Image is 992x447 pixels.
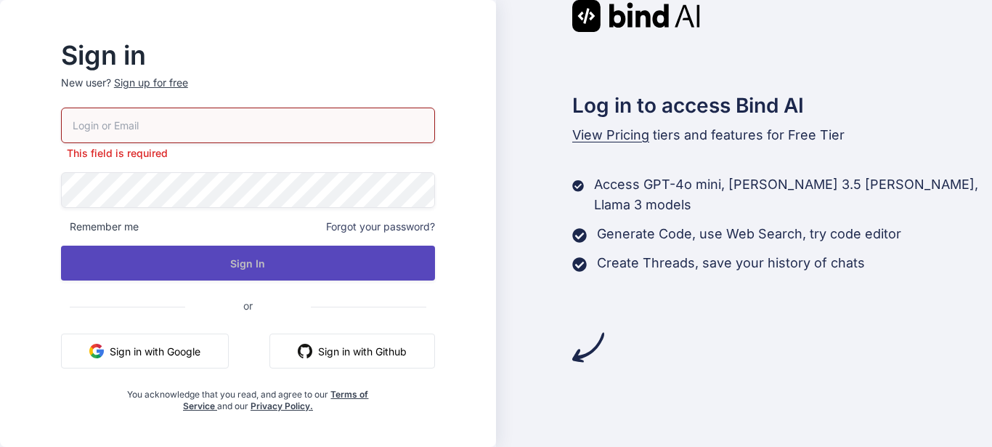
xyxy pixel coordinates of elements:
a: Terms of Service [183,389,369,411]
button: Sign In [61,246,435,281]
p: tiers and features for Free Tier [572,125,992,145]
button: Sign in with Google [61,334,229,369]
p: Access GPT-4o mini, [PERSON_NAME] 3.5 [PERSON_NAME], Llama 3 models [594,174,992,215]
span: or [185,288,311,323]
img: arrow [572,331,604,363]
p: New user? [61,76,435,108]
img: github [298,344,312,358]
div: Sign up for free [114,76,188,90]
h2: Sign in [61,44,435,67]
p: This field is required [61,146,435,161]
p: Create Threads, save your history of chats [597,253,865,273]
input: Login or Email [61,108,435,143]
button: Sign in with Github [269,334,435,369]
h2: Log in to access Bind AI [572,90,992,121]
span: Remember me [61,220,139,234]
a: Privacy Policy. [251,400,313,411]
span: Forgot your password? [326,220,435,234]
span: View Pricing [572,127,649,142]
img: google [89,344,104,358]
p: Generate Code, use Web Search, try code editor [597,224,901,244]
div: You acknowledge that you read, and agree to our and our [123,380,373,412]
